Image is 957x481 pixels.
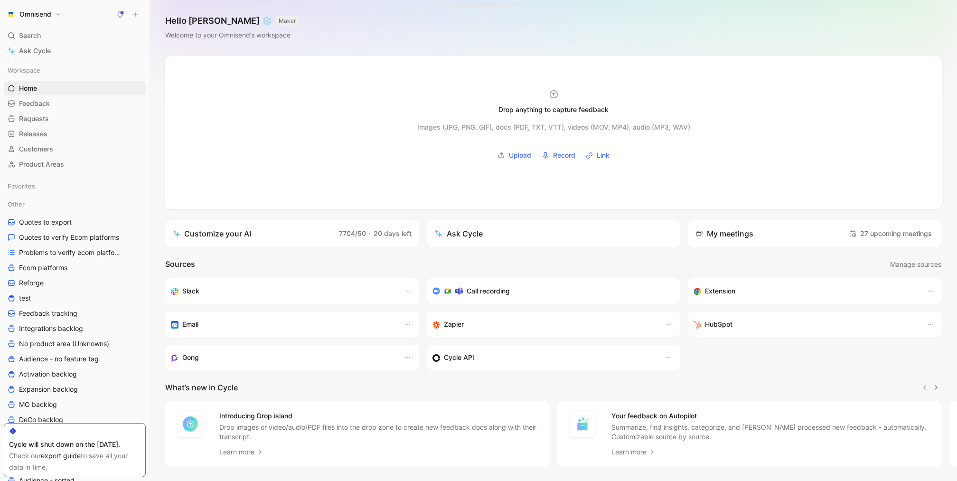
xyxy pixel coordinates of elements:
h4: Your feedback on Autopilot [611,410,930,422]
span: MO backlog [19,400,57,409]
img: Omnisend [6,9,16,19]
span: Reforge [19,278,44,288]
div: Drop anything to capture feedback [498,104,609,115]
span: Requests [19,114,49,123]
a: Reforge [4,276,146,290]
span: Upload [509,150,531,161]
h1: Hello [PERSON_NAME] ❄️ [165,15,299,27]
span: Integrations backlog [19,324,83,333]
h3: Cycle API [444,352,474,363]
div: Sync your customers, send feedback and get updates in Slack [171,285,394,297]
div: Favorites [4,179,146,193]
a: Customize your AI7704/50·20 days left [165,220,419,247]
span: Audience - no feature tag [19,354,99,364]
span: Search [19,30,41,41]
h3: Slack [182,285,199,297]
p: Drop images or video/audio/PDF files into the drop zone to create new feedback docs along with th... [219,423,538,442]
span: Problems to verify ecom platforms [19,248,122,257]
div: Other [4,197,146,211]
a: Ecom platforms [4,261,146,275]
span: Favorites [8,181,35,191]
div: Capture feedback from anywhere on the web [694,285,917,297]
a: Learn more [219,446,264,458]
button: Link [582,148,613,162]
a: export guide [41,452,81,460]
a: Learn more [611,446,656,458]
div: Search [4,28,146,43]
div: Workspace [4,63,146,77]
span: Product Areas [19,160,64,169]
a: Quotes to verify Ecom platforms [4,230,146,245]
span: 27 upcoming meetings [849,228,932,239]
div: Check our to save all your data in time. [9,450,141,473]
div: My meetings [695,228,753,239]
button: Ask Cycle [427,220,681,247]
button: Record [538,148,579,162]
span: Link [597,150,610,161]
span: Ecom platforms [19,263,67,273]
span: Home [19,84,37,93]
a: Ask Cycle [4,44,146,58]
a: Releases [4,127,146,141]
a: Customers [4,142,146,156]
button: 27 upcoming meetings [846,226,934,241]
span: Ask Cycle [19,45,51,57]
div: Forward emails to your feedback inbox [171,319,394,330]
div: Images (JPG, PNG, GIF), docs (PDF, TXT, VTT), videos (MOV, MP4), audio (MP3, WAV) [417,122,690,133]
a: Feedback tracking [4,306,146,321]
span: No product area (Unknowns) [19,339,109,349]
a: Problems to verify ecom platforms [4,245,146,260]
h3: HubSpot [705,319,732,330]
span: Manage sources [890,259,941,270]
h3: Gong [182,352,199,363]
span: Customers [19,144,53,154]
button: MAKER [276,16,299,26]
a: Activation backlog [4,367,146,381]
span: Feedback tracking [19,309,77,318]
span: DeCo backlog [19,415,63,424]
h3: Extension [705,285,735,297]
h2: What’s new in Cycle [165,382,238,393]
span: Feedback [19,99,50,108]
a: MO backlog [4,397,146,412]
span: test [19,293,31,303]
a: No product area (Unknowns) [4,337,146,351]
div: Ask Cycle [434,228,483,239]
a: Audience - no feature tag [4,352,146,366]
a: Home [4,81,146,95]
div: Capture feedback from your incoming calls [171,352,394,363]
p: Summarize, find insights, categorize, and [PERSON_NAME] processed new feedback - automatically. C... [611,423,930,442]
h3: Call recording [467,285,510,297]
a: Feedback [4,96,146,111]
div: Capture feedback from thousands of sources with Zapier (survey results, recordings, sheets, etc). [432,319,656,330]
a: Expansion backlog [4,382,146,396]
span: · [369,229,371,237]
a: test [4,291,146,305]
div: Sync customers & send feedback from custom sources. Get inspired by our favorite use case [432,352,656,363]
div: Record & transcribe meetings from Zoom, Meet & Teams. [432,285,667,297]
a: Quotes to export [4,215,146,229]
div: Cycle will shut down on the [DATE]. [9,439,141,450]
a: Integrations backlog [4,321,146,336]
span: Quotes to export [19,217,72,227]
h3: Email [182,319,198,330]
h1: Omnisend [19,10,51,19]
span: Releases [19,129,47,139]
span: 7704/50 [339,229,366,237]
span: Other [8,199,25,209]
span: Expansion backlog [19,385,78,394]
button: Manage sources [890,258,942,271]
h4: Introducing Drop island [219,410,538,422]
a: Requests [4,112,146,126]
button: Upload [494,148,535,162]
button: OmnisendOmnisend [4,8,64,21]
span: Quotes to verify Ecom platforms [19,233,119,242]
h3: Zapier [444,319,464,330]
a: DeCo backlog [4,413,146,427]
span: 20 days left [374,229,412,237]
span: Record [553,150,575,161]
span: Activation backlog [19,369,77,379]
a: Product Areas [4,157,146,171]
div: Customize your AI [173,228,251,239]
span: Workspace [8,66,40,75]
